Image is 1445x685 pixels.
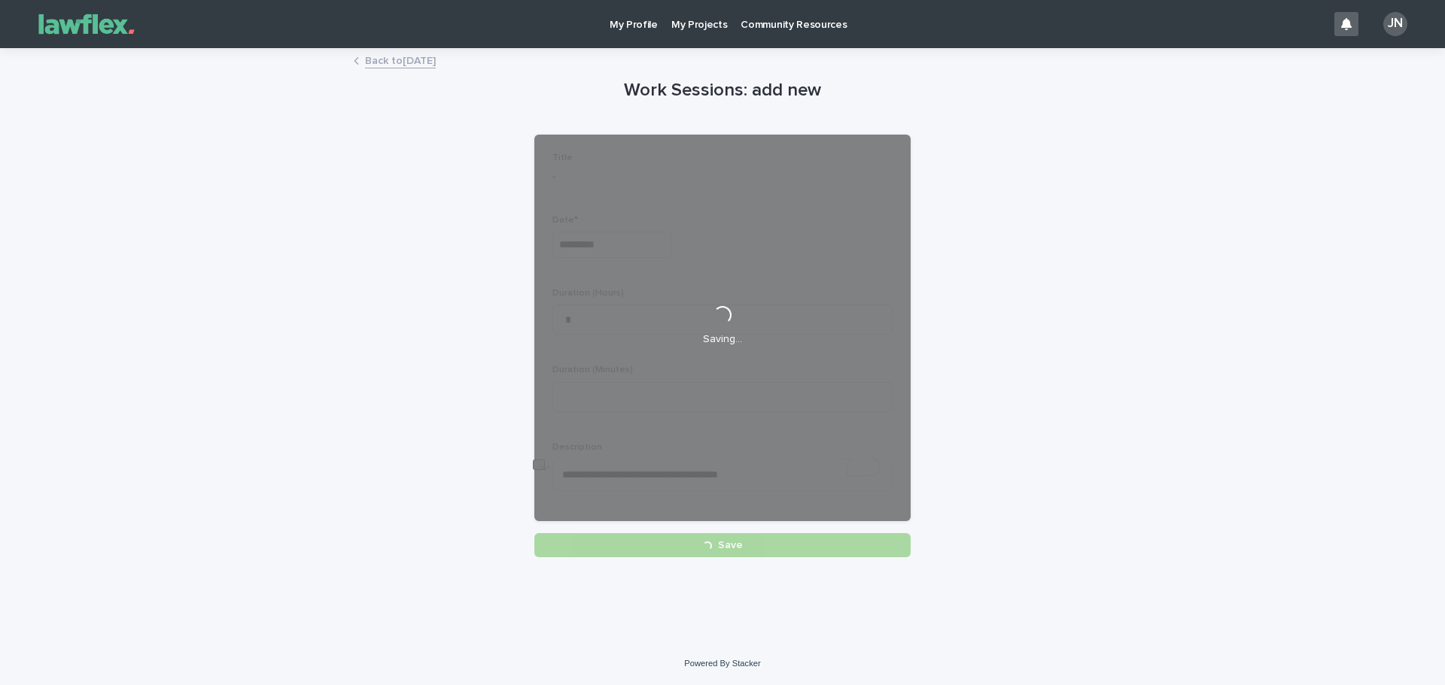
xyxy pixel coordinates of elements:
span: Save [718,540,743,550]
img: Gnvw4qrBSHOAfo8VMhG6 [30,9,143,39]
button: Save [534,533,911,557]
div: JN [1383,12,1407,36]
a: Powered By Stacker [684,659,760,668]
p: Saving… [703,333,742,346]
h1: Work Sessions: add new [534,80,911,102]
a: Back to[DATE] [365,51,436,68]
